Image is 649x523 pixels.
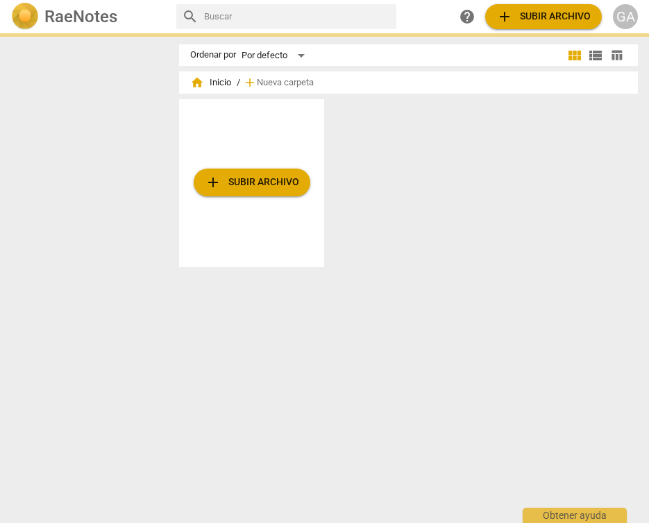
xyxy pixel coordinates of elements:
[606,45,627,66] button: Tabla
[190,76,231,89] span: Inicio
[566,47,583,64] span: view_module
[243,76,257,89] span: add
[257,78,314,88] span: Nueva carpeta
[194,169,310,196] button: Subir
[455,4,480,29] a: Obtener ayuda
[205,174,221,191] span: add
[496,8,513,25] span: add
[242,44,310,67] div: Por defecto
[205,174,299,191] span: Subir archivo
[182,8,199,25] span: search
[11,3,165,31] a: LogoRaeNotes
[485,4,602,29] button: Subir
[523,508,627,523] div: Obtener ayuda
[237,78,240,88] span: /
[613,4,638,29] button: GA
[44,7,117,26] h2: RaeNotes
[587,47,604,64] span: view_list
[496,8,591,25] span: Subir archivo
[204,6,391,28] input: Buscar
[610,49,623,62] span: table_chart
[585,45,606,66] button: Lista
[190,50,236,60] div: Ordenar por
[459,8,475,25] span: help
[190,76,204,89] span: home
[564,45,585,66] button: Cuadrícula
[11,3,39,31] img: Logo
